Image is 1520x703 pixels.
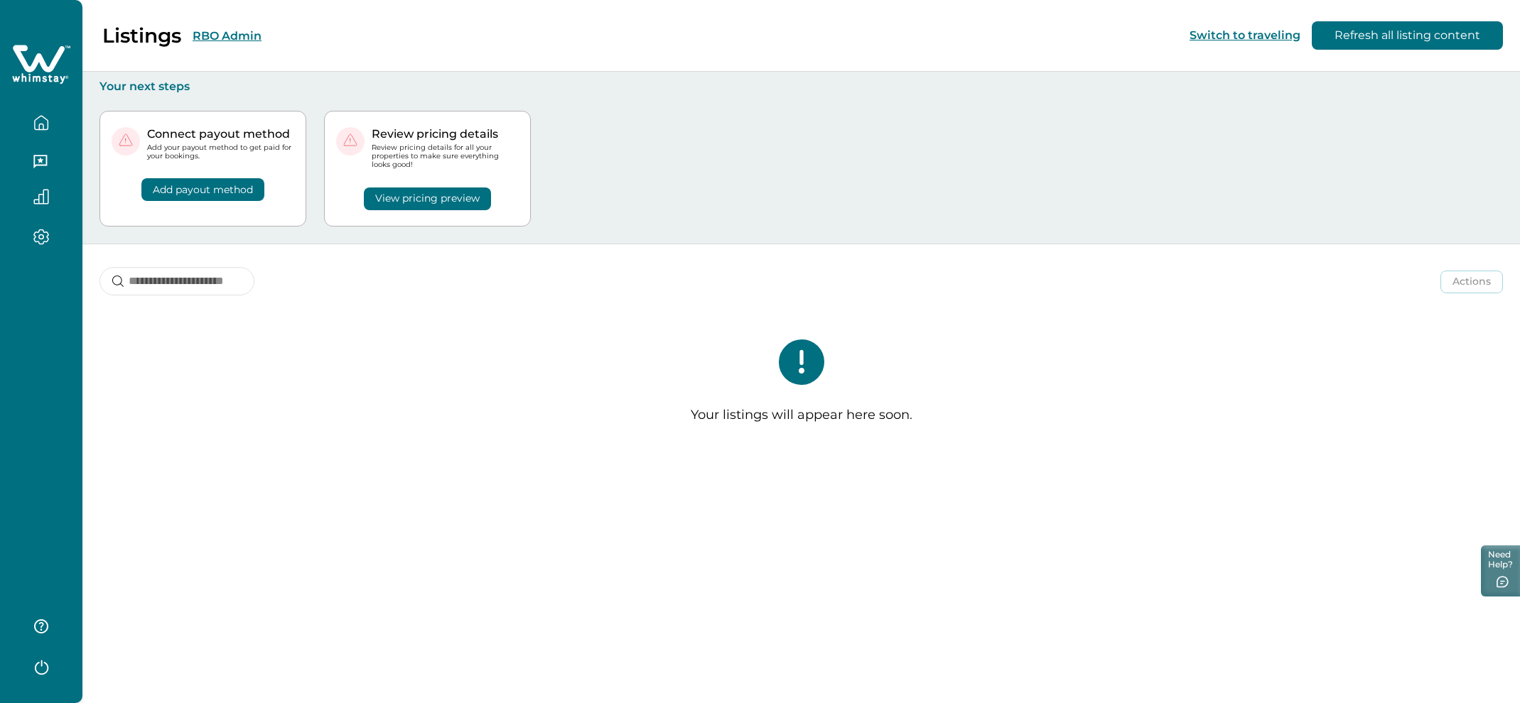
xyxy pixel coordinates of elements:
p: Add your payout method to get paid for your bookings. [147,143,294,160]
p: Your next steps [99,80,1503,94]
p: Listings [102,23,181,48]
button: Refresh all listing content [1312,21,1503,50]
button: Actions [1440,271,1503,293]
p: Review pricing details [372,127,519,141]
p: Your listings will appear here soon. [691,408,912,423]
button: View pricing preview [364,187,491,210]
p: Connect payout method [147,127,294,141]
button: Switch to traveling [1190,28,1300,42]
button: RBO Admin [193,29,262,43]
button: Add payout method [141,178,264,201]
p: Review pricing details for all your properties to make sure everything looks good! [372,143,519,170]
